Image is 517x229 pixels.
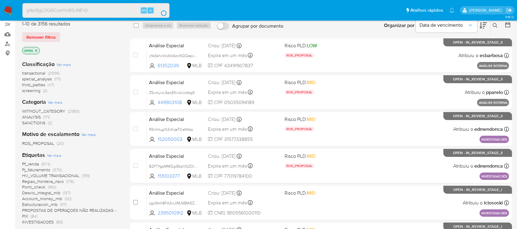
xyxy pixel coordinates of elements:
[155,6,167,15] button: search-icon
[410,7,443,14] span: Atalhos rápidos
[141,7,146,13] span: Alt
[449,8,454,13] a: Notificações
[150,7,151,13] span: s
[23,6,169,14] input: Pesquise usuários ou casos...
[505,14,514,19] span: 3.161.2
[506,7,512,14] a: Sair
[469,7,504,13] p: weverton.gomes@mercadopago.com.br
